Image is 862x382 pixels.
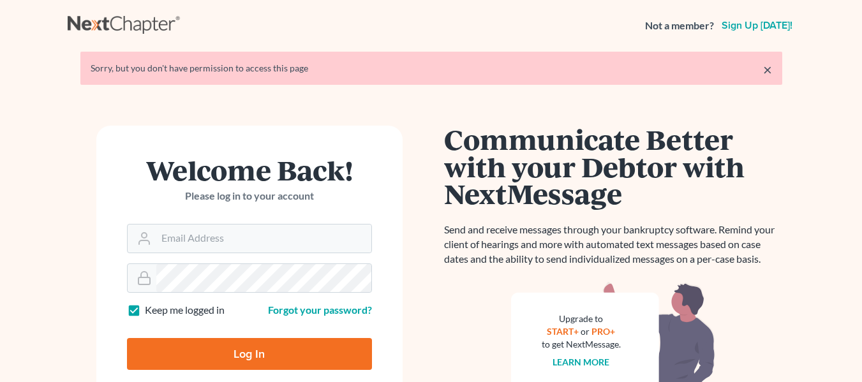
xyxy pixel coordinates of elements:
span: or [581,326,590,337]
a: Forgot your password? [268,304,372,316]
a: × [763,62,772,77]
p: Please log in to your account [127,189,372,203]
div: to get NextMessage. [542,338,621,351]
a: PRO+ [591,326,615,337]
div: Upgrade to [542,312,621,325]
strong: Not a member? [645,18,714,33]
h1: Welcome Back! [127,156,372,184]
h1: Communicate Better with your Debtor with NextMessage [444,126,782,207]
p: Send and receive messages through your bankruptcy software. Remind your client of hearings and mo... [444,223,782,267]
a: Learn more [553,356,609,367]
input: Email Address [156,224,371,253]
label: Keep me logged in [145,303,225,318]
a: START+ [547,326,579,337]
a: Sign up [DATE]! [719,20,795,31]
input: Log In [127,338,372,370]
div: Sorry, but you don't have permission to access this page [91,62,772,75]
